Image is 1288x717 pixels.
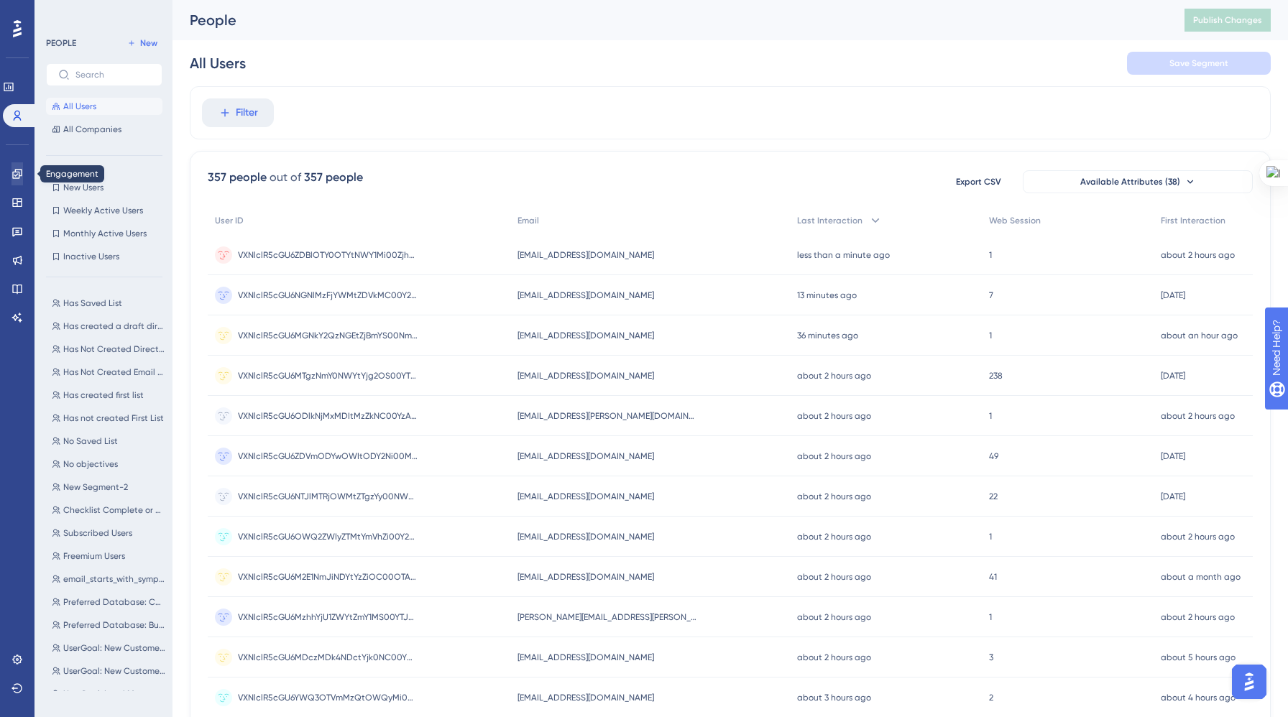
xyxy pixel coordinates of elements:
[63,343,165,355] span: Has Not Created Direct Mail Campaign
[797,652,871,662] time: about 2 hours ago
[797,572,871,582] time: about 2 hours ago
[989,330,992,341] span: 1
[63,504,165,516] span: Checklist Complete or Dismissed
[46,121,162,138] button: All Companies
[238,652,418,663] span: VXNlclR5cGU6MDczMDk4NDctYjk0NC00YWUxLTkzMzQtYTBmZmVjMjEwMjI0
[46,37,76,49] div: PEOPLE
[238,370,418,381] span: VXNlclR5cGU6MTgzNmY0NWYtYjg2OS00YTY1LTgxNGEtNjE0NGE1MWNjMDUz
[1161,215,1225,226] span: First Interaction
[989,215,1041,226] span: Web Session
[1161,491,1185,501] time: [DATE]
[1161,572,1241,582] time: about a month ago
[63,389,144,401] span: Has created first list
[989,531,992,542] span: 1
[63,665,165,677] span: UserGoal: New Customers, Campaigns
[1193,14,1262,26] span: Publish Changes
[208,169,267,186] div: 357 people
[238,450,418,462] span: VXNlclR5cGU6ZDVmODYwOWItODY2Ni00M2EwLTljMDItNDNhMDZiZjU2Nzc3
[1161,411,1235,421] time: about 2 hours ago
[1161,451,1185,461] time: [DATE]
[63,205,143,216] span: Weekly Active Users
[63,527,132,539] span: Subscribed Users
[46,593,171,611] button: Preferred Database: Consumer
[517,571,654,583] span: [EMAIL_ADDRESS][DOMAIN_NAME]
[46,225,162,242] button: Monthly Active Users
[236,104,258,121] span: Filter
[46,662,171,680] button: UserGoal: New Customers, Campaigns
[63,228,147,239] span: Monthly Active Users
[46,455,171,473] button: No objectives
[517,215,539,226] span: Email
[46,248,162,265] button: Inactive Users
[46,685,171,703] button: UserGoal: Lead Management, Campaigns
[63,251,119,262] span: Inactive Users
[517,290,654,301] span: [EMAIL_ADDRESS][DOMAIN_NAME]
[989,249,992,261] span: 1
[238,571,418,583] span: VXNlclR5cGU6M2E1NmJiNDYtYzZiOC00OTAyLWE1ODEtMWEwZmYwNTNmZTE3
[63,481,128,493] span: New Segment-2
[238,692,418,703] span: VXNlclR5cGU6YWQ3OTVmMzQtOWQyMi00ZDJhLWJhYTgtM2RjOTNlNDNiY2Jh
[63,642,165,654] span: UserGoal: New Customers, Lead Management
[797,491,871,501] time: about 2 hours ago
[989,370,1003,381] span: 238
[1127,52,1271,75] button: Save Segment
[517,450,654,462] span: [EMAIL_ADDRESS][DOMAIN_NAME]
[989,571,997,583] span: 41
[63,297,122,309] span: Has Saved List
[1080,176,1180,188] span: Available Attributes (38)
[1228,660,1271,703] iframe: UserGuiding AI Assistant Launcher
[63,573,165,585] span: email_starts_with_symphony
[238,330,418,341] span: VXNlclR5cGU6MGNkY2QzNGEtZjBmYS00NmRjLTljNTUtZGQ4Mzk4MTMxZTY4
[517,611,697,623] span: [PERSON_NAME][EMAIL_ADDRESS][PERSON_NAME][DOMAIN_NAME]
[797,411,871,421] time: about 2 hours ago
[46,295,171,312] button: Has Saved List
[989,652,993,663] span: 3
[956,176,1001,188] span: Export CSV
[517,249,654,261] span: [EMAIL_ADDRESS][DOMAIN_NAME]
[63,320,165,332] span: Has created a draft direct mail campaign
[63,619,165,631] span: Preferred Database: Business
[517,531,654,542] span: [EMAIL_ADDRESS][DOMAIN_NAME]
[1161,693,1236,703] time: about 4 hours ago
[238,491,418,502] span: VXNlclR5cGU6NTJlMTRjOWMtZTgzYy00NWZmLTkzNzEtM2E3MzI3ZWMzZWU2
[797,330,858,341] time: 36 minutes ago
[46,432,171,450] button: No Saved List
[46,501,171,519] button: Checklist Complete or Dismissed
[122,34,162,52] button: New
[202,98,274,127] button: Filter
[46,364,171,381] button: Has Not Created Email Campaign
[46,639,171,657] button: UserGoal: New Customers, Lead Management
[140,37,157,49] span: New
[46,341,171,358] button: Has Not Created Direct Mail Campaign
[63,366,165,378] span: Has Not Created Email Campaign
[63,458,118,470] span: No objectives
[270,169,301,186] div: out of
[797,451,871,461] time: about 2 hours ago
[46,570,171,588] button: email_starts_with_symphony
[190,10,1149,30] div: People
[238,531,418,542] span: VXNlclR5cGU6OWQ2ZWIyZTMtYmVhZi00Y2Q1LThhZmUtMjI5YWQ5MGIyM2Nh
[46,616,171,634] button: Preferred Database: Business
[517,692,654,703] span: [EMAIL_ADDRESS][DOMAIN_NAME]
[942,170,1014,193] button: Export CSV
[517,330,654,341] span: [EMAIL_ADDRESS][DOMAIN_NAME]
[63,101,96,112] span: All Users
[304,169,363,186] div: 357 people
[1161,612,1235,622] time: about 2 hours ago
[63,596,165,608] span: Preferred Database: Consumer
[1169,57,1228,69] span: Save Segment
[989,450,998,462] span: 49
[215,215,244,226] span: User ID
[1161,330,1238,341] time: about an hour ago
[34,4,90,21] span: Need Help?
[238,611,418,623] span: VXNlclR5cGU6MzhhYjU1ZWYtZmY1MS00YTJmLWE4ZTEtMTg2NWEzMDFiZTBl
[517,410,697,422] span: [EMAIL_ADDRESS][PERSON_NAME][DOMAIN_NAME]
[63,412,164,424] span: Has not created First List
[517,370,654,381] span: [EMAIL_ADDRESS][DOMAIN_NAME]
[797,532,871,542] time: about 2 hours ago
[989,290,993,301] span: 7
[797,612,871,622] time: about 2 hours ago
[797,693,871,703] time: about 3 hours ago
